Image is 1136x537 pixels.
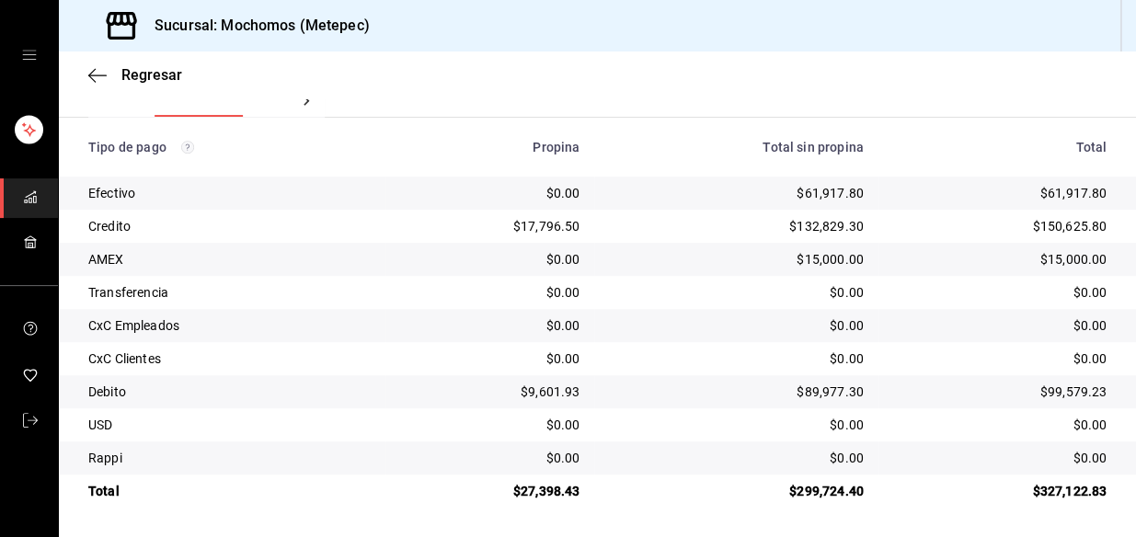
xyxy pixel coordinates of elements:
div: $15,000.00 [893,250,1107,268]
div: Tipo de pago [88,140,371,154]
div: $0.00 [609,449,863,467]
div: Transferencia [88,283,371,302]
div: $0.00 [609,349,863,368]
div: $0.00 [609,283,863,302]
div: $9,601.93 [400,383,580,401]
div: Total sin propina [609,140,863,154]
button: Ver pagos [274,86,343,117]
div: $0.00 [400,316,580,335]
div: Propina [400,140,580,154]
div: Efectivo [88,184,371,202]
div: $27,398.43 [400,482,580,500]
button: open drawer [22,48,37,63]
div: $0.00 [400,283,580,302]
div: $0.00 [400,184,580,202]
div: Credito [88,217,371,235]
div: $0.00 [893,349,1107,368]
button: Ver resumen [155,86,245,117]
div: $0.00 [400,416,580,434]
div: $299,724.40 [609,482,863,500]
div: $150,625.80 [893,217,1107,235]
div: CxC Empleados [88,316,371,335]
div: AMEX [88,250,371,268]
div: $89,977.30 [609,383,863,401]
div: $0.00 [609,316,863,335]
svg: Los pagos realizados con Pay y otras terminales son montos brutos. [181,141,194,154]
div: USD [88,416,371,434]
div: $0.00 [893,283,1107,302]
div: $0.00 [400,349,580,368]
div: $0.00 [400,449,580,467]
div: $0.00 [400,250,580,268]
div: Rappi [88,449,371,467]
div: $0.00 [893,449,1107,467]
span: Regresar [121,66,182,84]
h3: Sucursal: Mochomos (Metepec) [140,15,370,37]
div: Total [88,482,371,500]
div: Debito [88,383,371,401]
div: $327,122.83 [893,482,1107,500]
div: $61,917.80 [893,184,1107,202]
div: Total [893,140,1107,154]
div: CxC Clientes [88,349,371,368]
button: Regresar [88,66,182,84]
div: $0.00 [609,416,863,434]
div: $15,000.00 [609,250,863,268]
div: $0.00 [893,416,1107,434]
div: $17,796.50 [400,217,580,235]
div: $61,917.80 [609,184,863,202]
div: $99,579.23 [893,383,1107,401]
div: navigation tabs [155,86,288,117]
div: $0.00 [893,316,1107,335]
div: $132,829.30 [609,217,863,235]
